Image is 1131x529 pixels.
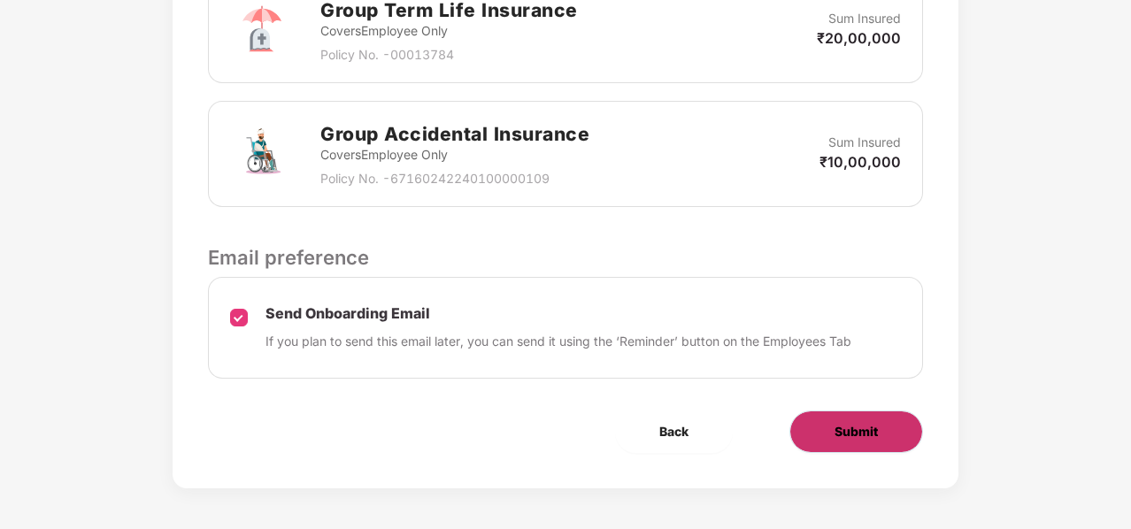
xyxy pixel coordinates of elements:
button: Back [615,410,733,453]
img: svg+xml;base64,PHN2ZyB4bWxucz0iaHR0cDovL3d3dy53My5vcmcvMjAwMC9zdmciIHdpZHRoPSI3MiIgaGVpZ2h0PSI3Mi... [230,122,294,186]
p: Email preference [208,242,923,272]
p: Covers Employee Only [320,145,589,165]
span: Back [659,422,689,441]
span: Submit [835,422,878,441]
p: ₹20,00,000 [817,28,901,48]
p: Sum Insured [828,133,901,152]
p: If you plan to send this email later, you can send it using the ‘Reminder’ button on the Employee... [265,332,851,351]
p: Covers Employee Only [320,21,578,41]
p: Policy No. - 00013784 [320,45,578,65]
p: Send Onboarding Email [265,304,851,323]
p: Policy No. - 67160242240100000109 [320,169,589,188]
p: ₹10,00,000 [819,152,901,172]
button: Submit [789,410,923,453]
h2: Group Accidental Insurance [320,119,589,149]
p: Sum Insured [828,9,901,28]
